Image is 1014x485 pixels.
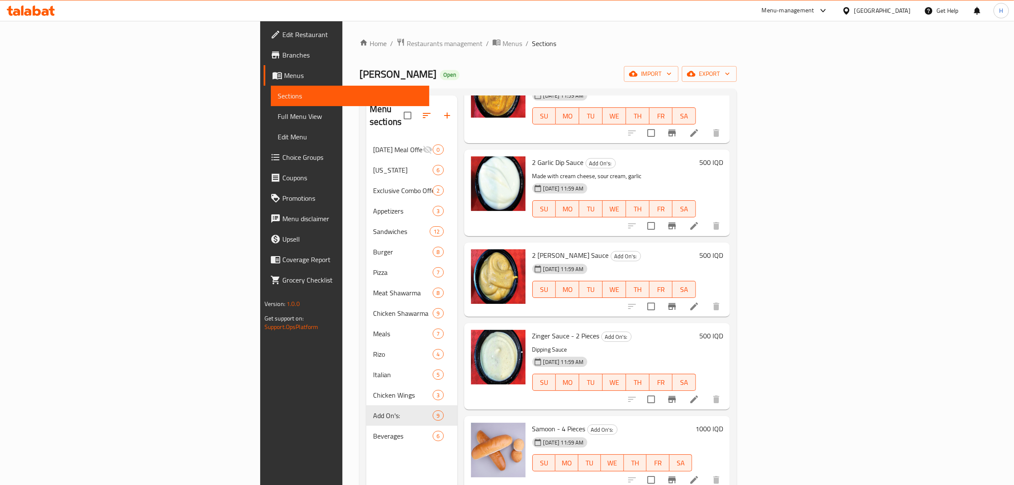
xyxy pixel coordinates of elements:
[579,200,603,217] button: TU
[287,298,300,309] span: 1.0.0
[526,38,529,49] li: /
[689,301,699,312] a: Edit menu item
[366,136,457,450] nav: Menu sections
[601,454,624,471] button: WE
[624,454,647,471] button: TH
[373,390,433,400] div: Chicken Wings
[689,394,699,404] a: Edit menu item
[471,330,526,384] img: Zinger Sauce - 2 Pieces
[672,107,696,124] button: SA
[373,165,433,175] span: [US_STATE]
[433,431,443,441] div: items
[373,308,433,318] div: Chicken Shawarma
[282,234,423,244] span: Upsell
[264,270,430,290] a: Grocery Checklist
[373,370,433,380] span: Italian
[586,158,616,168] div: Add On's:
[264,321,319,332] a: Support.OpsPlatform
[433,390,443,400] div: items
[706,296,727,317] button: delete
[366,139,457,160] div: [DATE] Meal Offer0
[433,268,443,277] span: 7
[662,123,682,143] button: Branch-specific-item
[626,107,649,124] button: TH
[433,308,443,318] div: items
[366,262,457,283] div: Pizza7
[278,111,423,121] span: Full Menu View
[430,228,443,236] span: 12
[430,226,443,237] div: items
[366,303,457,323] div: Chicken Shawarma9
[676,110,692,122] span: SA
[282,193,423,203] span: Promotions
[559,457,575,469] span: MO
[366,344,457,364] div: Rizo4
[433,166,443,174] span: 6
[629,203,646,215] span: TH
[532,107,556,124] button: SU
[611,251,641,261] div: Add On's:
[433,289,443,297] span: 8
[366,201,457,221] div: Appetizers3
[606,110,623,122] span: WE
[642,390,660,408] span: Select to update
[433,330,443,338] span: 7
[366,283,457,303] div: Meat Shawarma8
[282,275,423,285] span: Grocery Checklist
[433,329,443,339] div: items
[373,410,433,421] div: Add On's:
[559,110,576,122] span: MO
[366,385,457,405] div: Chicken Wings3
[471,156,526,211] img: 2 Garlic Dip Sauce
[532,200,556,217] button: SU
[583,110,599,122] span: TU
[373,185,433,196] span: Exclusive Combo Offer
[649,107,673,124] button: FR
[706,123,727,143] button: delete
[540,439,587,447] span: [DATE] 11:59 AM
[373,206,433,216] span: Appetizers
[603,281,626,298] button: WE
[583,283,599,296] span: TU
[271,127,430,147] a: Edit Menu
[366,405,457,426] div: Add On's:9
[264,229,430,249] a: Upsell
[433,165,443,175] div: items
[682,66,737,82] button: export
[583,203,599,215] span: TU
[629,110,646,122] span: TH
[653,203,669,215] span: FR
[532,329,600,342] span: Zinger Sauce - 2 Pieces
[373,267,433,277] span: Pizza
[556,107,579,124] button: MO
[642,217,660,235] span: Select to update
[396,38,483,49] a: Restaurants management
[762,6,814,16] div: Menu-management
[676,203,692,215] span: SA
[373,226,430,237] span: Sandwiches
[422,144,433,155] svg: Inactive section
[373,329,433,339] div: Meals
[624,66,678,82] button: import
[699,330,723,342] h6: 500 IQD
[264,167,430,188] a: Coupons
[373,431,433,441] span: Beverages
[532,374,556,391] button: SU
[532,156,584,169] span: 2 Garlic Dip Sauce
[366,323,457,344] div: Meals7
[601,332,632,342] div: Add On's:
[359,64,437,84] span: [PERSON_NAME]
[673,457,689,469] span: SA
[433,288,443,298] div: items
[999,6,1003,15] span: H
[399,107,417,124] span: Select all sections
[559,376,576,389] span: MO
[433,391,443,399] span: 3
[626,200,649,217] button: TH
[536,457,552,469] span: SU
[672,281,696,298] button: SA
[359,38,737,49] nav: breadcrumb
[642,297,660,315] span: Select to update
[695,423,723,435] h6: 1000 IQD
